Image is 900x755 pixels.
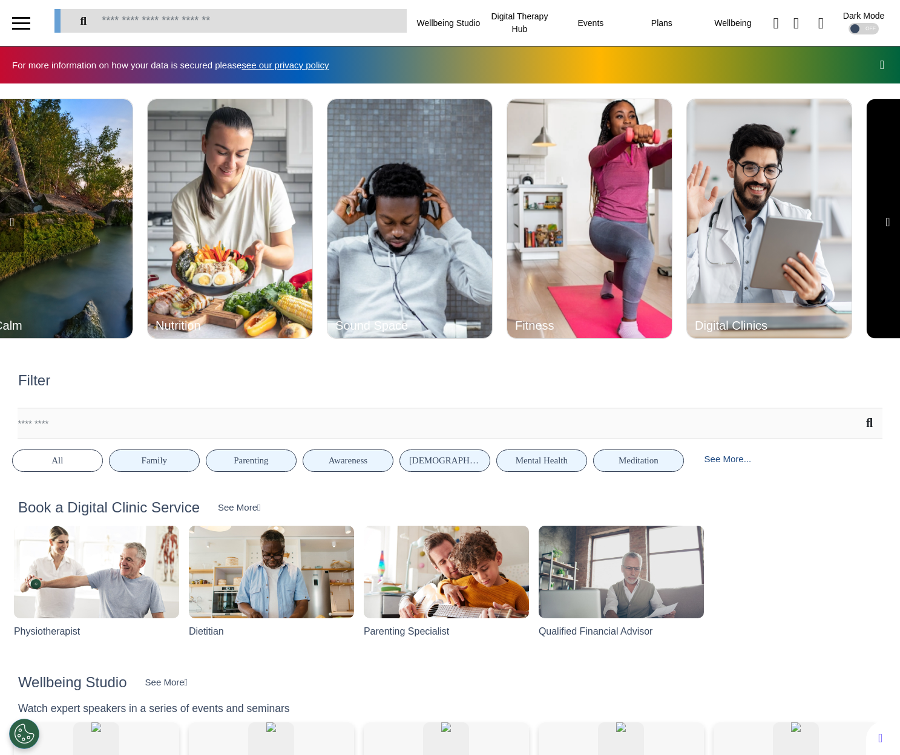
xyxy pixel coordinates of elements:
[109,449,200,472] button: Family
[18,701,290,716] div: Watch expert speakers in a series of events and seminars
[189,624,224,639] div: Dietitian
[695,319,810,332] div: Digital Clinics
[555,6,626,40] div: Events
[145,676,188,690] div: See More
[413,6,484,40] div: Wellbeing Studio
[539,624,653,639] div: Qualified Financial Advisor
[241,60,329,70] a: see our privacy policy
[14,624,80,639] div: Physiotherapist
[189,526,354,650] img: Dietitian-min.jpeg
[484,6,555,40] div: Digital Therapy Hub
[515,319,630,332] div: Fitness
[206,449,297,472] button: Parenting
[156,319,271,332] div: Nutrition
[218,501,261,515] div: See More
[14,526,179,650] img: Physiotherapist-min.jpeg
[690,448,766,471] div: See More...
[303,449,393,472] button: Awareness
[364,624,449,639] div: Parenting Specialist
[539,526,704,650] img: Qualified+Financial+Advisor-min.jpg
[12,60,341,70] div: For more information on how your data is secured please
[399,449,490,472] button: [DEMOGRAPHIC_DATA] Health
[843,11,884,20] div: Dark Mode
[12,449,103,472] button: All
[593,449,684,472] button: Meditation
[697,6,768,40] div: Wellbeing
[9,719,39,749] button: Open Preferences
[18,372,50,390] h2: Filter
[335,319,450,332] div: Sound Space
[364,526,529,650] img: Parenting+Specialist-min.jpeg
[849,23,879,34] div: OFF
[626,6,697,40] div: Plans
[496,449,587,472] button: Mental Health
[18,499,200,517] h2: Book a Digital Clinic Service
[18,674,127,691] h2: Wellbeing Studio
